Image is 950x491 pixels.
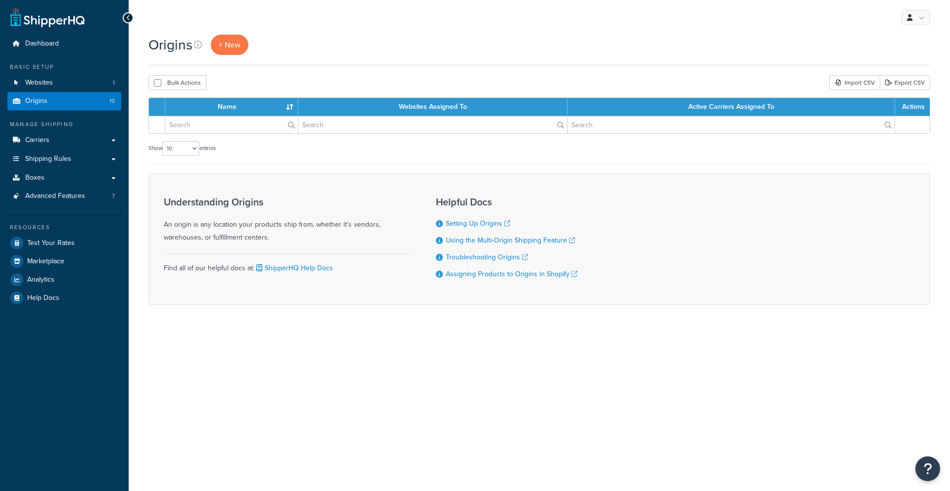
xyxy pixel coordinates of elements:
[164,196,411,207] h3: Understanding Origins
[164,254,411,275] div: Find all of our helpful docs at:
[219,39,240,50] span: + New
[25,40,59,48] span: Dashboard
[568,116,895,133] input: Search
[7,74,121,92] a: Websites 1
[915,456,940,481] button: Open Resource Center
[568,98,895,116] th: Active Carriers Assigned To
[7,63,121,71] div: Basic Setup
[112,192,115,200] span: 7
[7,74,121,92] li: Websites
[446,252,528,262] a: Troubleshooting Origins
[7,92,121,110] a: Origins 19
[7,289,121,307] a: Help Docs
[7,120,121,129] div: Manage Shipping
[7,150,121,168] a: Shipping Rules
[25,192,85,200] span: Advanced Features
[298,98,568,116] th: Websites Assigned To
[446,218,510,229] a: Setting Up Origins
[25,97,47,105] span: Origins
[895,98,930,116] th: Actions
[25,174,45,182] span: Boxes
[165,98,298,116] th: Name
[7,187,121,205] li: Advanced Features
[254,263,333,273] a: ShipperHQ Help Docs
[7,223,121,232] div: Resources
[27,294,59,302] span: Help Docs
[446,269,577,279] a: Assigning Products to Origins in Shopify
[10,7,85,27] a: ShipperHQ Home
[7,271,121,289] a: Analytics
[25,136,49,145] span: Carriers
[109,97,115,105] span: 19
[148,35,192,54] h1: Origins
[164,196,411,244] div: An origin is any location your products ship from, whether it's vendors, warehouses, or fulfillme...
[7,252,121,270] a: Marketplace
[162,141,199,156] select: Showentries
[25,79,53,87] span: Websites
[148,141,216,156] label: Show entries
[7,234,121,252] a: Test Your Rates
[27,257,64,266] span: Marketplace
[7,169,121,187] a: Boxes
[7,131,121,149] a: Carriers
[25,155,71,163] span: Shipping Rules
[113,79,115,87] span: 1
[27,239,75,247] span: Test Your Rates
[7,35,121,53] a: Dashboard
[148,75,206,90] button: Bulk Actions
[298,116,567,133] input: Search
[436,196,577,207] h3: Helpful Docs
[829,75,880,90] div: Import CSV
[446,235,575,245] a: Using the Multi-Origin Shipping Feature
[211,35,248,55] a: + New
[7,92,121,110] li: Origins
[165,116,298,133] input: Search
[880,75,930,90] a: Export CSV
[7,187,121,205] a: Advanced Features 7
[27,276,54,284] span: Analytics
